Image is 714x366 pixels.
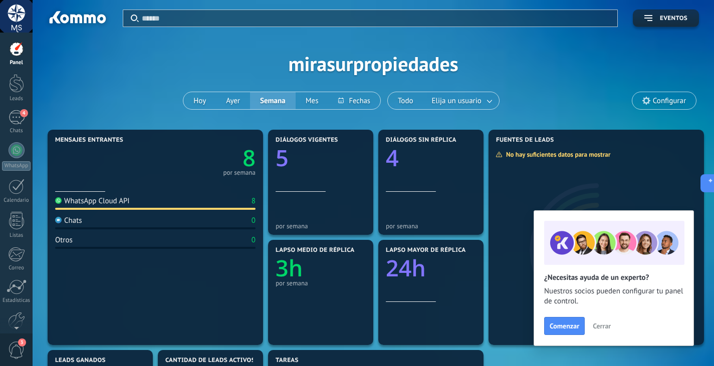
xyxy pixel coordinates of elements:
[2,297,31,304] div: Estadísticas
[2,161,31,171] div: WhatsApp
[386,247,465,254] span: Lapso mayor de réplica
[386,253,476,283] a: 24h
[223,170,256,175] div: por semana
[250,92,296,109] button: Semana
[386,222,476,230] div: por semana
[544,317,585,335] button: Comenzar
[2,128,31,134] div: Chats
[55,196,130,206] div: WhatsApp Cloud API
[544,273,683,282] h2: ¿Necesitas ayuda de un experto?
[653,97,686,105] span: Configurar
[430,94,484,108] span: Elija un usuario
[18,338,26,346] span: 3
[593,322,611,329] span: Cerrar
[252,196,256,206] div: 8
[276,247,355,254] span: Lapso medio de réplica
[296,92,329,109] button: Mes
[2,265,31,271] div: Correo
[55,216,82,225] div: Chats
[588,318,615,333] button: Cerrar
[216,92,250,109] button: Ayer
[276,253,303,283] text: 3h
[496,137,554,144] span: Fuentes de leads
[328,92,380,109] button: Fechas
[276,137,338,144] span: Diálogos vigentes
[550,322,579,329] span: Comenzar
[276,222,366,230] div: por semana
[252,235,256,245] div: 0
[423,92,499,109] button: Elija un usuario
[633,10,699,27] button: Eventos
[55,235,73,245] div: Otros
[243,143,256,173] text: 8
[183,92,216,109] button: Hoy
[496,150,617,159] div: No hay suficientes datos para mostrar
[252,216,256,225] div: 0
[660,15,687,22] span: Eventos
[276,357,299,364] span: Tareas
[386,253,426,283] text: 24h
[55,357,106,364] span: Leads ganados
[386,137,456,144] span: Diálogos sin réplica
[2,60,31,66] div: Panel
[544,286,683,306] span: Nuestros socios pueden configurar tu panel de control.
[386,143,399,173] text: 4
[55,197,62,204] img: WhatsApp Cloud API
[276,143,289,173] text: 5
[165,357,255,364] span: Cantidad de leads activos
[2,96,31,102] div: Leads
[388,92,423,109] button: Todo
[2,232,31,239] div: Listas
[2,197,31,204] div: Calendario
[55,217,62,223] img: Chats
[155,143,256,173] a: 8
[55,137,123,144] span: Mensajes entrantes
[276,279,366,287] div: por semana
[20,109,28,117] span: 4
